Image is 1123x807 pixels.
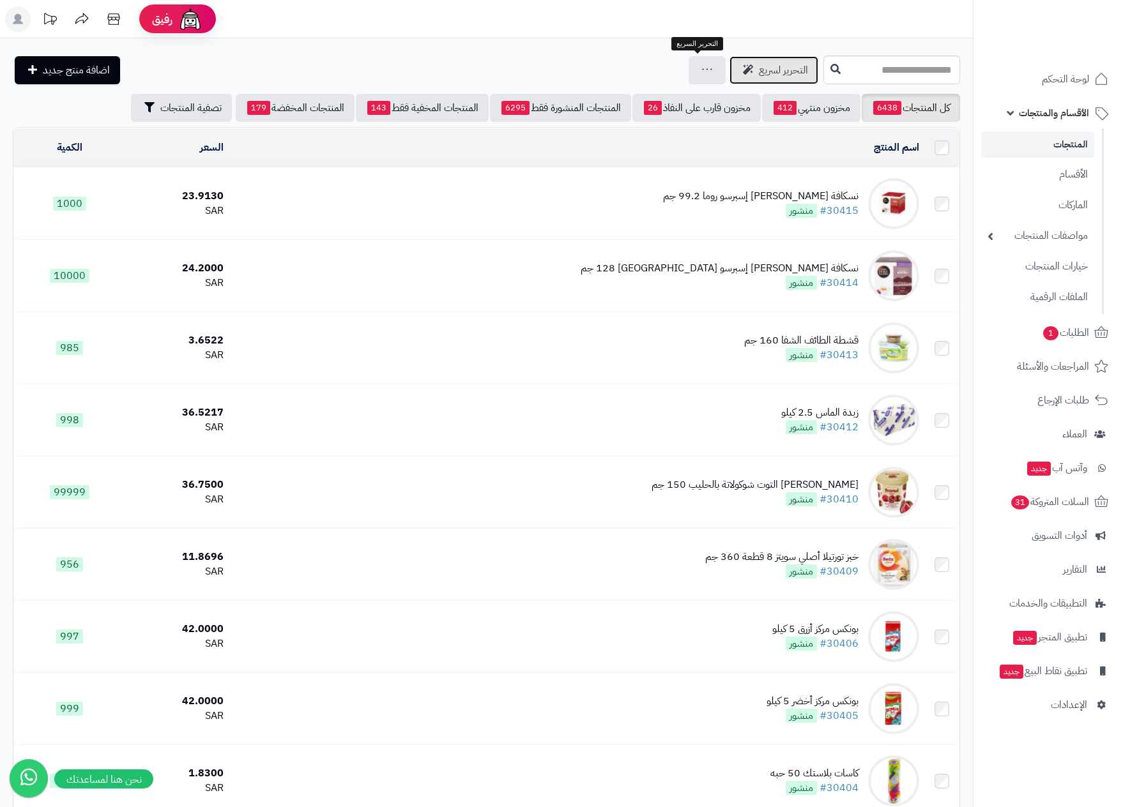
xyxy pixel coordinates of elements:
[981,283,1094,311] a: الملفات الرقمية
[820,564,859,579] a: #30409
[786,781,817,795] span: منشور
[981,253,1094,280] a: خيارات المنتجات
[131,276,224,290] div: SAR
[1026,459,1087,477] span: وآتس آب
[786,564,817,578] span: منشور
[131,204,224,218] div: SAR
[671,37,723,51] div: التحرير السريع
[981,132,1094,158] a: المنتجات
[786,492,817,506] span: منشور
[1000,665,1023,679] span: جديد
[820,636,859,651] a: #30406
[767,694,859,709] div: بونكس مركز أخضر 5 كيلو
[730,56,818,84] a: التحرير لسريع
[652,478,859,492] div: [PERSON_NAME] التوت شوكولاتة بالحليب 150 جم
[1063,561,1087,578] span: التقارير
[160,100,222,116] span: تصفية المنتجات
[786,204,817,218] span: منشور
[981,317,1115,348] a: الطلبات1
[981,690,1115,720] a: الإعدادات
[56,557,83,571] span: 956
[131,550,224,564] div: 11.8696
[490,94,631,122] a: المنتجات المنشورة فقط6295
[663,189,859,204] div: نسكافة [PERSON_NAME] إسبرسو روما 99.2 جم
[981,64,1115,94] a: لوحة التحكم
[705,550,859,564] div: خبز تورتيلا أصلي سويتز 8 قطعة 360 جم
[50,485,89,499] span: 99999
[820,708,859,723] a: #30405
[131,709,224,723] div: SAR
[152,11,172,27] span: رفيق
[820,492,859,507] a: #30410
[1010,493,1089,511] span: السلات المتروكة
[50,774,89,788] span: 99984
[868,178,919,229] img: نسكافة دولتشي غوستو إسبرسو روما 99.2 جم
[178,6,203,32] img: ai-face.png
[131,622,224,637] div: 42.0000
[981,385,1115,416] a: طلبات الإرجاع
[1043,326,1058,340] span: 1
[868,467,919,518] img: أيس كريم فراوني التوت شوكولاتة بالحليب 150 جم
[786,348,817,362] span: منشور
[770,766,859,781] div: كاسات بلاستك 50 حبه
[56,413,83,427] span: 998
[1009,594,1087,612] span: التطبيقات والخدمات
[131,766,224,781] div: 1.8300
[981,588,1115,619] a: التطبيقات والخدمات
[786,709,817,723] span: منشور
[131,694,224,709] div: 42.0000
[131,348,224,363] div: SAR
[1017,358,1089,375] span: المراجعات والأسئلة
[644,101,662,115] span: 26
[981,554,1115,585] a: التقارير
[981,222,1094,250] a: مواصفات المنتجات
[367,101,390,115] span: 143
[981,161,1094,188] a: الأقسام
[50,269,89,283] span: 10000
[56,630,83,644] span: 997
[131,405,224,420] div: 36.5217
[759,63,808,78] span: التحرير لسريع
[981,351,1115,382] a: المراجعات والأسئلة
[786,276,817,290] span: منشور
[868,611,919,662] img: بونكس مركز أزرق 5 كيلو
[772,622,859,637] div: بونكس مركز أزرق 5 كيلو
[820,203,859,218] a: #30415
[1042,324,1089,342] span: الطلبات
[786,637,817,651] span: منشور
[1042,70,1089,88] span: لوحة التحكم
[131,333,224,348] div: 3.6522
[868,539,919,590] img: خبز تورتيلا أصلي سويتز 8 قطعة 360 جم
[131,189,224,204] div: 23.9130
[236,94,355,122] a: المنتجات المخفضة179
[34,6,66,35] a: تحديثات المنصة
[744,333,859,348] div: قشطة الطائف الشفا 160 جم
[820,780,859,796] a: #30404
[774,101,797,115] span: 412
[762,94,860,122] a: مخزون منتهي412
[981,486,1115,517] a: السلات المتروكة31
[1027,462,1051,476] span: جديد
[1012,628,1087,646] span: تطبيق المتجر
[981,520,1115,551] a: أدوات التسويق
[1037,391,1089,409] span: طلبات الإرجاع
[862,94,960,122] a: كل المنتجات6438
[131,637,224,651] div: SAR
[57,140,82,155] a: الكمية
[868,322,919,373] img: قشطة الطائف الشفا 160 جم
[131,492,224,507] div: SAR
[131,478,224,492] div: 36.7500
[1011,495,1029,509] span: 31
[981,419,1115,449] a: العملاء
[868,755,919,806] img: كاسات بلاستك 50 حبه
[820,347,859,363] a: #30413
[868,395,919,446] img: زبدة الماس 2.5 كيلو
[356,94,489,122] a: المنتجات المخفية فقط143
[581,261,859,276] div: نسكافة [PERSON_NAME] إسبرسو [GEOGRAPHIC_DATA] 128 جم
[131,94,232,122] button: تصفية المنتجات
[981,656,1115,686] a: تطبيق نقاط البيعجديد
[868,683,919,734] img: بونكس مركز أخضر 5 كيلو
[131,420,224,435] div: SAR
[874,140,919,155] a: اسم المنتج
[56,341,83,355] span: 985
